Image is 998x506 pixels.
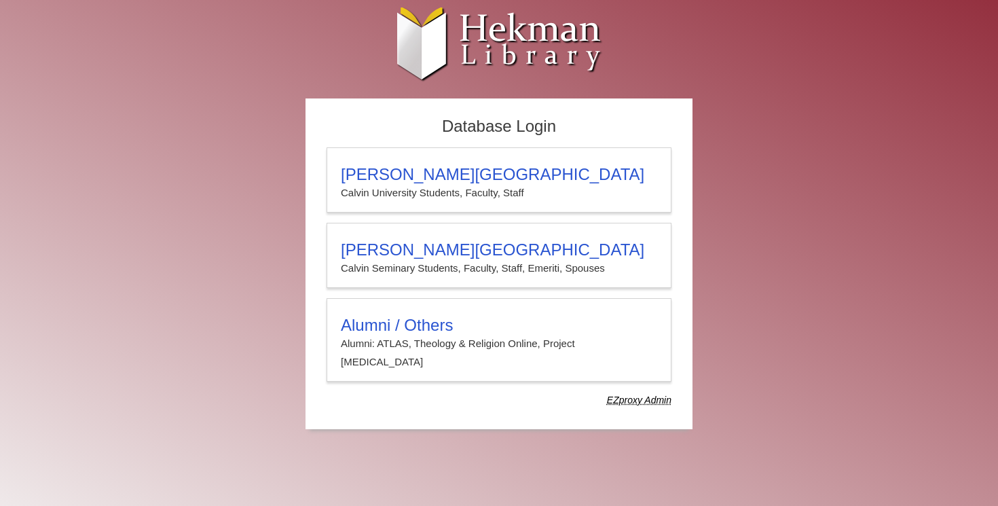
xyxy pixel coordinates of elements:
[341,316,657,371] summary: Alumni / OthersAlumni: ATLAS, Theology & Religion Online, Project [MEDICAL_DATA]
[341,240,657,259] h3: [PERSON_NAME][GEOGRAPHIC_DATA]
[341,335,657,371] p: Alumni: ATLAS, Theology & Religion Online, Project [MEDICAL_DATA]
[341,259,657,277] p: Calvin Seminary Students, Faculty, Staff, Emeriti, Spouses
[341,165,657,184] h3: [PERSON_NAME][GEOGRAPHIC_DATA]
[341,316,657,335] h3: Alumni / Others
[341,184,657,202] p: Calvin University Students, Faculty, Staff
[327,223,671,288] a: [PERSON_NAME][GEOGRAPHIC_DATA]Calvin Seminary Students, Faculty, Staff, Emeriti, Spouses
[607,395,671,405] dfn: Use Alumni login
[320,113,678,141] h2: Database Login
[327,147,671,213] a: [PERSON_NAME][GEOGRAPHIC_DATA]Calvin University Students, Faculty, Staff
